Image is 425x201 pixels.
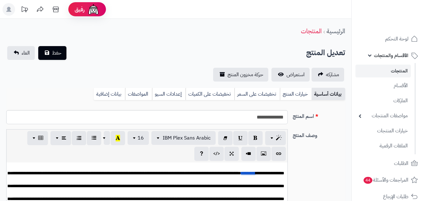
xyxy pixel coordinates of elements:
[22,49,30,57] span: الغاء
[186,88,234,100] a: تخفيضات على الكميات
[355,94,411,108] a: الماركات
[290,129,348,139] label: وصف المنتج
[355,79,411,93] a: الأقسام
[228,71,263,78] span: حركة مخزون المنتج
[271,68,310,82] a: استعراض
[152,88,186,100] a: إعدادات السيو
[326,71,339,78] span: مشاركه
[163,134,211,142] span: IBM Plex Sans Arabic
[363,176,408,184] span: المراجعات والأسئلة
[327,26,345,36] a: الرئيسية
[355,31,421,46] a: لوحة التحكم
[355,172,421,188] a: المراجعات والأسئلة44
[87,3,100,16] img: ai-face.png
[234,88,280,100] a: تخفيضات على السعر
[280,88,312,100] a: خيارات المنتج
[355,139,411,153] a: الملفات الرقمية
[213,68,268,82] a: حركة مخزون المنتج
[52,49,61,57] span: حفظ
[355,124,411,138] a: خيارات المنتجات
[138,134,144,142] span: 16
[7,46,35,60] a: الغاء
[312,68,344,82] a: مشاركه
[383,192,408,201] span: طلبات الإرجاع
[364,177,372,184] span: 44
[151,131,216,145] button: IBM Plex Sans Arabic
[306,46,345,59] h2: تعديل المنتج
[128,131,149,145] button: 16
[301,26,322,36] a: المنتجات
[17,3,32,17] a: تحديثات المنصة
[38,46,66,60] button: حفظ
[94,88,125,100] a: بيانات إضافية
[374,51,408,60] span: الأقسام والمنتجات
[385,34,408,43] span: لوحة التحكم
[125,88,152,100] a: المواصفات
[75,6,85,13] span: رفيق
[355,156,421,171] a: الطلبات
[394,159,408,168] span: الطلبات
[355,109,411,123] a: مواصفات المنتجات
[355,65,411,77] a: المنتجات
[312,88,345,100] a: بيانات أساسية
[286,71,305,78] span: استعراض
[382,18,419,31] img: logo-2.png
[290,110,348,120] label: اسم المنتج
